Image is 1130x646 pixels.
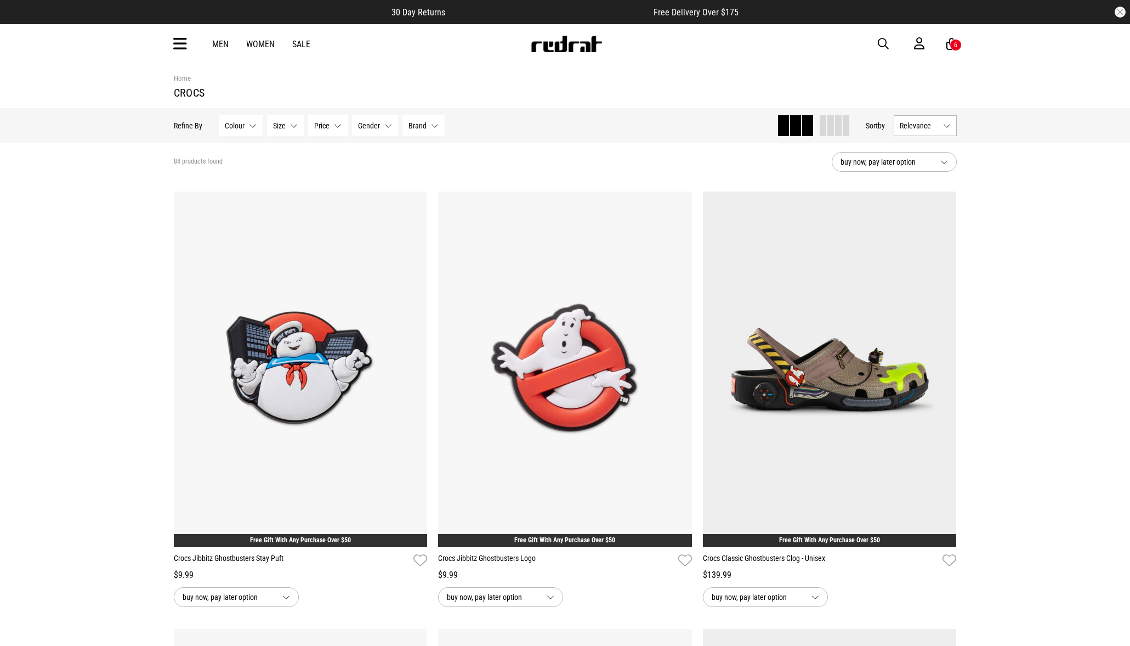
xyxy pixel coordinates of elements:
[174,192,428,547] img: Crocs Jibbitz Ghostbusters Stay Puft in Multi
[866,119,885,132] button: Sortby
[174,158,223,166] span: 84 products found
[438,587,563,607] button: buy now, pay later option
[438,553,674,569] a: Crocs Jibbitz Ghostbusters Logo
[530,36,603,52] img: Redrat logo
[832,152,957,172] button: buy now, pay later option
[703,587,828,607] button: buy now, pay later option
[219,115,263,136] button: Colour
[174,553,410,569] a: Crocs Jibbitz Ghostbusters Stay Puft
[352,115,398,136] button: Gender
[703,569,957,582] div: $139.99
[900,121,939,130] span: Relevance
[447,591,538,604] span: buy now, pay later option
[212,39,229,49] a: Men
[267,115,304,136] button: Size
[273,121,286,130] span: Size
[174,121,202,130] p: Refine By
[246,39,275,49] a: Women
[292,39,310,49] a: Sale
[954,41,957,49] div: 6
[183,591,274,604] span: buy now, pay later option
[314,121,330,130] span: Price
[841,155,932,168] span: buy now, pay later option
[408,121,427,130] span: Brand
[467,7,632,18] iframe: Customer reviews powered by Trustpilot
[402,115,445,136] button: Brand
[438,192,692,547] img: Crocs Jibbitz Ghostbusters Logo in Multi
[654,7,739,18] span: Free Delivery Over $175
[391,7,445,18] span: 30 Day Returns
[712,591,803,604] span: buy now, pay later option
[438,569,692,582] div: $9.99
[174,569,428,582] div: $9.99
[779,536,880,544] a: Free Gift With Any Purchase Over $50
[703,192,957,547] img: Crocs Classic Ghostbusters Clog - Unisex in Multi
[250,536,351,544] a: Free Gift With Any Purchase Over $50
[174,74,191,82] a: Home
[225,121,245,130] span: Colour
[358,121,380,130] span: Gender
[308,115,348,136] button: Price
[946,38,957,50] a: 6
[894,115,957,136] button: Relevance
[174,587,299,607] button: buy now, pay later option
[878,121,885,130] span: by
[514,536,615,544] a: Free Gift With Any Purchase Over $50
[174,86,957,99] h1: crocs
[703,553,939,569] a: Crocs Classic Ghostbusters Clog - Unisex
